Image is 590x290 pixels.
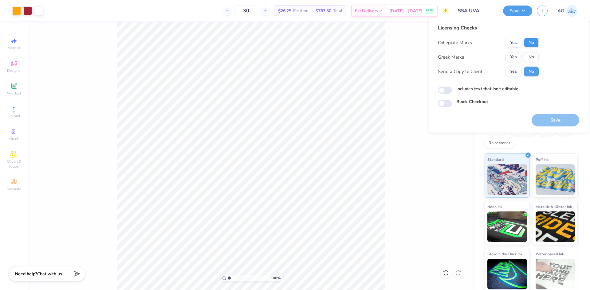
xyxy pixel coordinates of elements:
[438,39,472,46] div: Collegiate Marks
[438,54,464,61] div: Greek Marks
[485,139,514,148] div: Rhinestones
[8,114,20,118] span: Upload
[524,38,539,48] button: No
[37,271,63,277] span: Chat with us.
[536,211,575,242] img: Metallic & Glitter Ink
[271,275,281,281] span: 100 %
[389,8,423,14] span: [DATE] - [DATE]
[536,203,572,210] span: Metallic & Glitter Ink
[9,136,19,141] span: Greek
[438,68,482,75] div: Send a Copy to Client
[438,24,539,32] div: Licensing Checks
[456,99,488,105] label: Block Checkout
[15,271,37,277] strong: Need help?
[7,45,21,50] span: Image AI
[7,68,21,73] span: Designs
[487,156,504,163] span: Standard
[234,5,258,16] input: – –
[536,156,549,163] span: Puff Ink
[557,7,564,14] span: AG
[536,251,564,257] span: Water based Ink
[355,8,378,14] span: Est. Delivery
[524,52,539,62] button: No
[3,159,25,169] span: Clipart & logos
[557,5,578,17] a: AG
[536,164,575,195] img: Puff Ink
[487,259,527,289] img: Glow in the Dark Ink
[505,67,521,76] button: Yes
[426,9,433,13] span: FREE
[487,164,527,195] img: Standard
[453,5,498,17] input: Untitled Design
[6,91,21,96] span: Add Text
[456,86,518,92] label: Includes text that isn't editable
[505,38,521,48] button: Yes
[316,8,331,14] span: $787.50
[333,8,342,14] span: Total
[505,52,521,62] button: Yes
[293,8,308,14] span: Per Item
[278,8,291,14] span: $26.25
[6,187,21,191] span: Decorate
[566,5,578,17] img: Aljosh Eyron Garcia
[503,6,532,16] button: Save
[487,211,527,242] img: Neon Ink
[536,259,575,289] img: Water based Ink
[487,203,502,210] span: Neon Ink
[524,67,539,76] button: No
[487,251,522,257] span: Glow in the Dark Ink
